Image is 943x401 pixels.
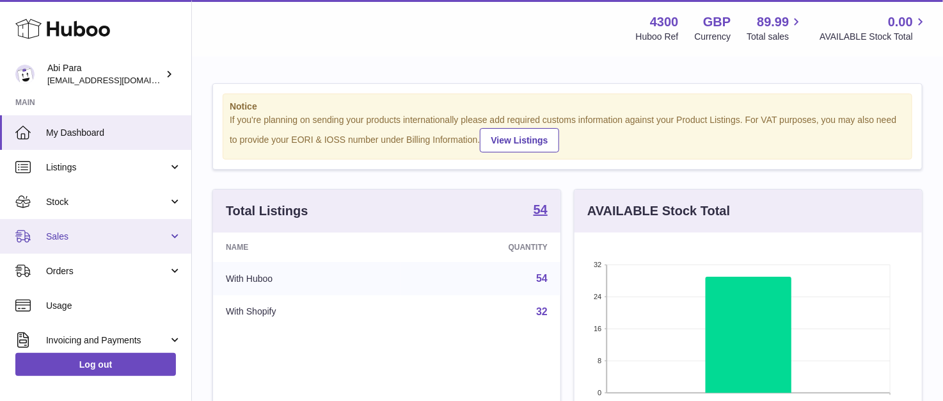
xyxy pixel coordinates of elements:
td: With Huboo [213,262,400,295]
span: Orders [46,265,168,277]
span: [EMAIL_ADDRESS][DOMAIN_NAME] [47,75,188,85]
text: 24 [594,293,601,300]
div: Huboo Ref [636,31,679,43]
a: Log out [15,353,176,376]
div: If you're planning on sending your products internationally please add required customs informati... [230,114,905,152]
th: Quantity [400,233,560,262]
div: Abi Para [47,62,162,86]
text: 8 [598,357,601,364]
a: 54 [536,273,548,284]
span: 89.99 [757,13,789,31]
strong: 4300 [650,13,679,31]
span: Stock [46,196,168,208]
strong: GBP [703,13,731,31]
text: 0 [598,389,601,397]
td: With Shopify [213,295,400,329]
a: 89.99 Total sales [747,13,804,43]
h3: AVAILABLE Stock Total [587,202,730,220]
div: Currency [695,31,731,43]
span: Total sales [747,31,804,43]
a: 32 [536,306,548,317]
th: Name [213,233,400,262]
span: Listings [46,161,168,174]
span: Invoicing and Payments [46,334,168,347]
h3: Total Listings [226,202,308,220]
strong: 54 [534,203,548,216]
a: View Listings [480,128,559,152]
span: Usage [46,300,182,312]
a: 54 [534,203,548,218]
text: 32 [594,261,601,268]
span: Sales [46,231,168,243]
span: 0.00 [888,13,913,31]
strong: Notice [230,101,905,113]
img: Abi@mifo.co.uk [15,65,35,84]
span: My Dashboard [46,127,182,139]
a: 0.00 AVAILABLE Stock Total [820,13,928,43]
text: 16 [594,325,601,332]
span: AVAILABLE Stock Total [820,31,928,43]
